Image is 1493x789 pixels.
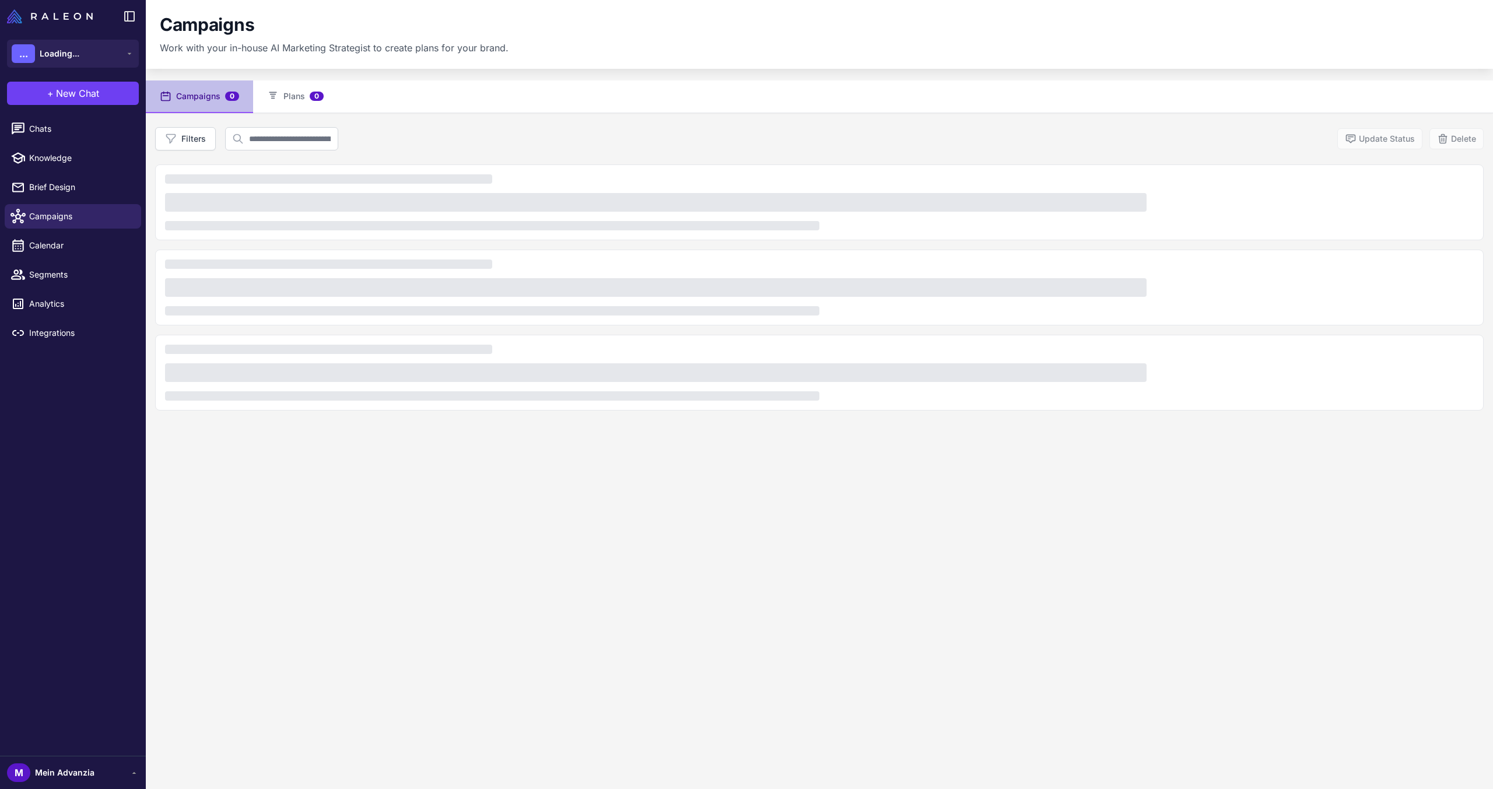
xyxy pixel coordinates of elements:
p: Work with your in-house AI Marketing Strategist to create plans for your brand. [160,41,509,55]
span: 0 [225,92,239,101]
button: Delete [1429,128,1484,149]
button: Filters [155,127,216,150]
button: ...Loading... [7,40,139,68]
span: Brief Design [29,181,132,194]
a: Chats [5,117,141,141]
a: Calendar [5,233,141,258]
a: Campaigns [5,204,141,229]
button: Plans0 [253,80,338,113]
a: Knowledge [5,146,141,170]
a: Analytics [5,292,141,316]
button: Campaigns0 [146,80,253,113]
span: Integrations [29,327,132,339]
a: Integrations [5,321,141,345]
button: Update Status [1337,128,1422,149]
span: New Chat [56,86,99,100]
span: Campaigns [29,210,132,223]
span: Calendar [29,239,132,252]
h1: Campaigns [160,14,254,36]
span: Analytics [29,297,132,310]
span: Mein Advanzia [35,766,94,779]
a: Segments [5,262,141,287]
span: 0 [310,92,324,101]
button: +New Chat [7,82,139,105]
a: Brief Design [5,175,141,199]
a: Raleon Logo [7,9,97,23]
span: Loading... [40,47,79,60]
img: Raleon Logo [7,9,93,23]
div: ... [12,44,35,63]
span: Segments [29,268,132,281]
span: Knowledge [29,152,132,164]
span: Chats [29,122,132,135]
span: + [47,86,54,100]
div: M [7,763,30,782]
